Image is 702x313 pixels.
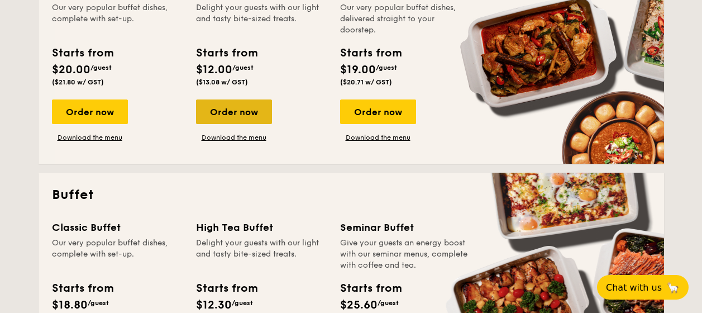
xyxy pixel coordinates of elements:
[52,280,113,297] div: Starts from
[196,63,232,77] span: $12.00
[196,238,327,271] div: Delight your guests with our light and tasty bite-sized treats.
[340,45,401,61] div: Starts from
[340,2,471,36] div: Our very popular buffet dishes, delivered straight to your doorstep.
[88,299,109,307] span: /guest
[340,99,416,124] div: Order now
[196,99,272,124] div: Order now
[340,78,392,86] span: ($20.71 w/ GST)
[196,280,257,297] div: Starts from
[52,78,104,86] span: ($21.80 w/ GST)
[90,64,112,72] span: /guest
[597,275,689,300] button: Chat with us🦙
[196,2,327,36] div: Delight your guests with our light and tasty bite-sized treats.
[196,133,272,142] a: Download the menu
[196,220,327,235] div: High Tea Buffet
[196,298,232,312] span: $12.30
[666,281,680,294] span: 🦙
[340,238,471,271] div: Give your guests an energy boost with our seminar menus, complete with coffee and tea.
[196,78,248,86] span: ($13.08 w/ GST)
[340,133,416,142] a: Download the menu
[232,64,254,72] span: /guest
[378,299,399,307] span: /guest
[52,133,128,142] a: Download the menu
[52,186,651,204] h2: Buffet
[376,64,397,72] span: /guest
[340,298,378,312] span: $25.60
[52,238,183,271] div: Our very popular buffet dishes, complete with set-up.
[340,220,471,235] div: Seminar Buffet
[340,63,376,77] span: $19.00
[340,280,401,297] div: Starts from
[52,99,128,124] div: Order now
[52,298,88,312] span: $18.80
[232,299,253,307] span: /guest
[52,220,183,235] div: Classic Buffet
[606,282,662,293] span: Chat with us
[196,45,257,61] div: Starts from
[52,63,90,77] span: $20.00
[52,45,113,61] div: Starts from
[52,2,183,36] div: Our very popular buffet dishes, complete with set-up.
